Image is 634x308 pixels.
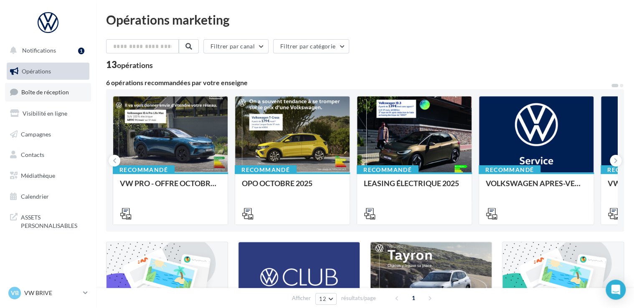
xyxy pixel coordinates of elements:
[5,146,91,164] a: Contacts
[7,285,89,301] a: VB VW BRIVE
[113,165,175,174] div: Recommandé
[11,289,19,297] span: VB
[364,179,465,196] div: LEASING ÉLECTRIQUE 2025
[21,193,49,200] span: Calendrier
[242,179,343,196] div: OPO OCTOBRE 2025
[5,83,91,101] a: Boîte de réception
[292,294,311,302] span: Afficher
[407,291,420,305] span: 1
[21,88,69,96] span: Boîte de réception
[106,13,624,26] div: Opérations marketing
[21,172,55,179] span: Médiathèque
[203,39,269,53] button: Filtrer par canal
[21,212,86,230] span: ASSETS PERSONNALISABLES
[486,179,587,196] div: VOLKSWAGEN APRES-VENTE
[319,295,326,302] span: 12
[5,63,91,80] a: Opérations
[5,105,91,122] a: Visibilité en ligne
[22,68,51,75] span: Opérations
[5,167,91,184] a: Médiathèque
[21,130,51,137] span: Campagnes
[106,60,153,69] div: 13
[5,188,91,205] a: Calendrier
[23,110,67,117] span: Visibilité en ligne
[273,39,349,53] button: Filtrer par catégorie
[106,79,611,86] div: 6 opérations recommandées par votre enseigne
[5,208,91,233] a: ASSETS PERSONNALISABLES
[606,280,626,300] div: Open Intercom Messenger
[78,48,84,54] div: 1
[479,165,540,174] div: Recommandé
[315,293,337,305] button: 12
[341,294,376,302] span: résultats/page
[5,126,91,143] a: Campagnes
[5,42,88,59] button: Notifications 1
[235,165,297,174] div: Recommandé
[22,47,56,54] span: Notifications
[357,165,418,174] div: Recommandé
[120,179,221,196] div: VW PRO - OFFRE OCTOBRE 25
[24,289,80,297] p: VW BRIVE
[21,151,44,158] span: Contacts
[117,61,153,69] div: opérations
